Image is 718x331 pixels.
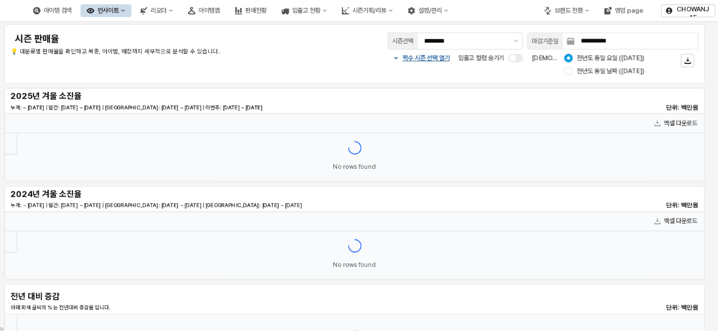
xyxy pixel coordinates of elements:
p: 아래 회색 글씨의 % 는 전년대비 증감율 입니다. [11,304,469,312]
p: 단위: 백만원 [641,201,699,210]
p: CHOWANJAE [676,5,711,22]
button: 아이템 검색 [27,4,78,17]
div: 판매현황 [246,7,267,14]
div: 아이템 검색 [44,7,72,14]
div: 입출고 현황 [292,7,321,14]
button: 입출고 현황 [275,4,333,17]
button: 아이템맵 [182,4,226,17]
div: 시즌기획/리뷰 [353,7,387,14]
div: 마감기준일 [532,36,559,46]
h5: 전년 대비 증감 [11,292,125,302]
span: 전년도 동일 날짜 ([DATE]) [577,67,645,75]
button: 인사이트 [80,4,132,17]
p: 누계: ~ [DATE] | 월간: [DATE] ~ [DATE] | [GEOGRAPHIC_DATA]: [DATE] ~ [DATE] | 이번주: [DATE] ~ [DATE] [11,103,469,111]
h5: 2025년 겨울 소진율 [11,91,125,102]
button: 판매현황 [229,4,273,17]
button: 영업 page [598,4,650,17]
div: 설정/관리 [419,7,442,14]
button: 제안 사항 표시 [510,33,523,49]
div: 시즌선택 [393,36,414,46]
div: 아이템맵 [199,7,220,14]
p: 💡 대분류별 판매율을 확인하고 복종, 아이템, 매장까지 세부적으로 분석할 수 있습니다. [11,47,297,56]
h5: 2024년 겨울 소진율 [11,189,125,200]
div: 영업 page [615,7,643,14]
button: CHOWANJAE [662,4,716,17]
span: [DEMOGRAPHIC_DATA] 기준: [532,54,617,62]
div: 인사이트 [97,7,119,14]
button: 시즌기획/리뷰 [336,4,399,17]
div: 브랜드 전환 [555,7,583,14]
button: 설정/관리 [402,4,455,17]
span: 전년도 동일 요일 ([DATE]) [577,54,645,62]
span: 입출고 컬럼 숨기기 [459,54,504,62]
button: 리오더 [134,4,179,17]
p: 단위: 백만원 [641,103,699,112]
div: Menu item 6 [652,4,679,17]
p: 누계: ~ [DATE] | 월간: [DATE] ~ [DATE] | [GEOGRAPHIC_DATA]: [DATE] ~ [DATE] | [GEOGRAPHIC_DATA]: [DAT... [11,201,469,209]
p: 단위: 백만원 [641,303,699,312]
div: 리오더 [151,7,167,14]
p: 짝수 시즌 선택 열기 [403,54,450,62]
button: 브랜드 전환 [538,4,596,17]
h4: 시즌 판매율 [15,34,293,44]
button: 짝수 시즌 선택 열기 [393,54,450,62]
